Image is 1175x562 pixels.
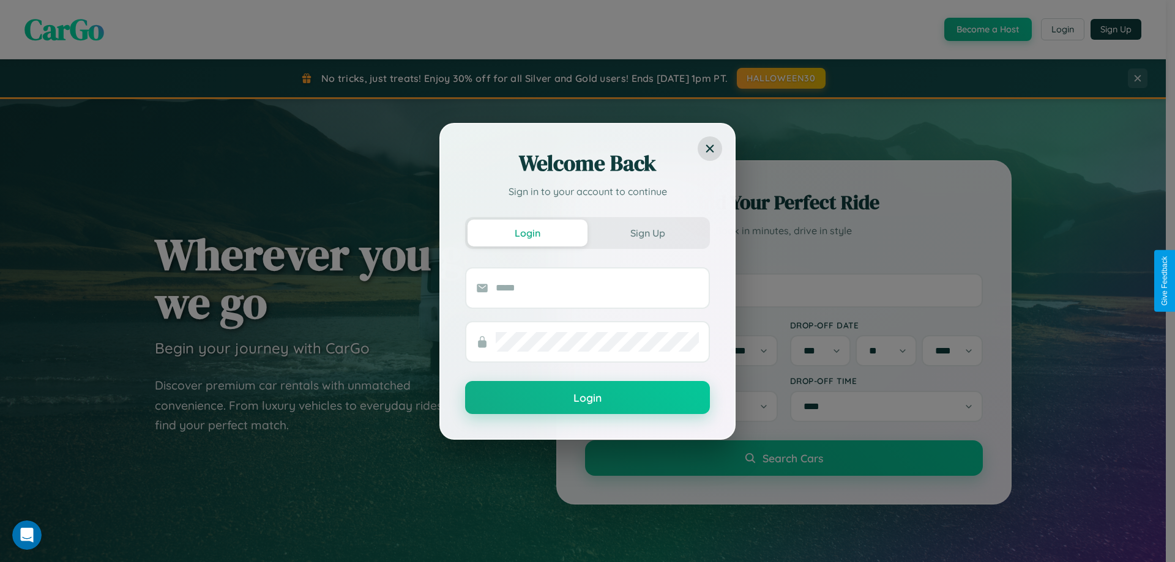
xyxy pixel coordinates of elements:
[465,149,710,178] h2: Welcome Back
[587,220,707,246] button: Sign Up
[468,220,587,246] button: Login
[1160,256,1169,306] div: Give Feedback
[12,520,42,550] iframe: Intercom live chat
[465,184,710,199] p: Sign in to your account to continue
[465,381,710,414] button: Login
